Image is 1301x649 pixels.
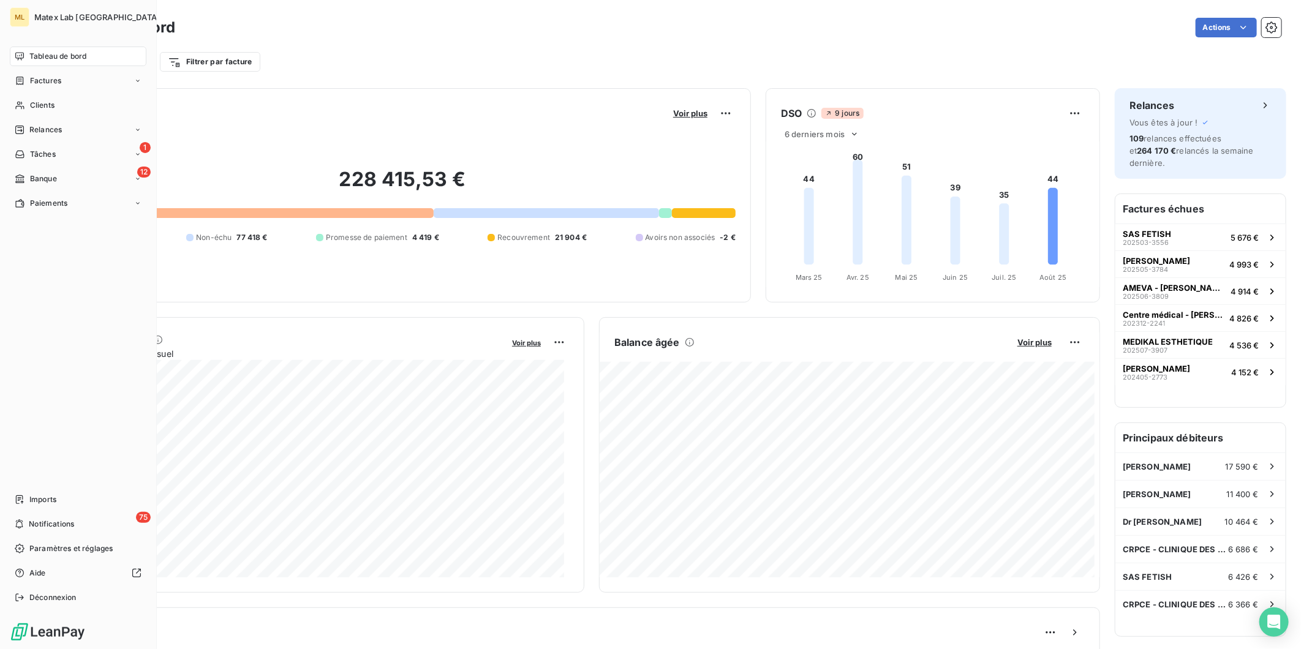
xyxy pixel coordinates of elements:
[1123,283,1226,293] span: AMEVA - [PERSON_NAME]
[30,173,57,184] span: Banque
[1115,304,1286,331] button: Centre médical - [PERSON_NAME]202312-22414 826 €
[1129,133,1254,168] span: relances effectuées et relancés la semaine dernière.
[1123,544,1228,554] span: CRPCE - CLINIQUE DES CHAMPS ELYSEES
[10,120,146,140] a: Relances
[1227,489,1259,499] span: 11 400 €
[1123,364,1190,373] span: [PERSON_NAME]
[29,568,46,579] span: Aide
[140,142,151,153] span: 1
[1259,607,1289,637] div: Open Intercom Messenger
[1123,293,1169,300] span: 202506-3809
[1225,517,1259,527] span: 10 464 €
[1123,347,1167,354] span: 202507-3907
[30,75,61,86] span: Factures
[1129,133,1144,143] span: 109
[69,347,503,360] span: Chiffre d'affaires mensuel
[614,335,680,350] h6: Balance âgée
[326,232,407,243] span: Promesse de paiement
[1229,340,1259,350] span: 4 536 €
[1196,18,1257,37] button: Actions
[29,51,86,62] span: Tableau de bord
[1129,118,1198,127] span: Vous êtes à jour !
[497,232,550,243] span: Recouvrement
[30,149,56,160] span: Tâches
[1115,423,1286,452] h6: Principaux débiteurs
[412,232,439,243] span: 4 419 €
[1129,98,1174,113] h6: Relances
[10,563,146,583] a: Aide
[1123,517,1202,527] span: Dr [PERSON_NAME]
[10,71,146,91] a: Factures
[1115,250,1286,277] button: [PERSON_NAME]202505-37844 993 €
[30,100,55,111] span: Clients
[29,124,62,135] span: Relances
[10,622,86,642] img: Logo LeanPay
[1115,194,1286,223] h6: Factures échues
[10,144,146,164] a: 1Tâches
[10,539,146,558] a: Paramètres et réglages
[160,52,260,72] button: Filtrer par facture
[29,494,56,505] span: Imports
[1017,337,1052,347] span: Voir plus
[10,169,146,189] a: 12Banque
[1115,331,1286,358] button: MEDIKAL ESTHETIQUE202507-39074 536 €
[34,12,160,22] span: Matex Lab [GEOGRAPHIC_DATA]
[137,167,151,178] span: 12
[1228,572,1259,582] span: 6 426 €
[943,273,968,282] tspan: Juin 25
[1229,260,1259,269] span: 4 993 €
[1014,337,1055,348] button: Voir plus
[992,273,1016,282] tspan: Juil. 25
[1137,146,1176,156] span: 264 170 €
[1123,320,1165,327] span: 202312-2241
[136,512,151,523] span: 75
[1115,358,1286,385] button: [PERSON_NAME]202405-27734 152 €
[1123,229,1171,239] span: SAS FETISH
[1123,239,1169,246] span: 202503-3556
[29,543,113,554] span: Paramètres et réglages
[1123,337,1213,347] span: MEDIKAL ESTHETIQUE
[646,232,715,243] span: Avoirs non associés
[512,339,541,347] span: Voir plus
[236,232,267,243] span: 77 418 €
[30,198,67,209] span: Paiements
[29,519,74,530] span: Notifications
[1226,462,1259,471] span: 17 590 €
[508,337,545,348] button: Voir plus
[69,167,736,204] h2: 228 415,53 €
[1228,599,1259,609] span: 6 366 €
[1123,599,1228,609] span: CRPCE - CLINIQUE DES CHAMPS ELYSEES
[1123,489,1191,499] span: [PERSON_NAME]
[785,129,845,139] span: 6 derniers mois
[1123,462,1191,471] span: [PERSON_NAME]
[10,47,146,66] a: Tableau de bord
[1123,310,1224,320] span: Centre médical - [PERSON_NAME]
[1039,273,1066,282] tspan: Août 25
[1123,256,1190,266] span: [PERSON_NAME]
[1229,313,1259,323] span: 4 826 €
[1228,544,1259,554] span: 6 686 €
[796,273,823,282] tspan: Mars 25
[1115,223,1286,250] button: SAS FETISH202503-35565 676 €
[1123,373,1167,381] span: 202405-2773
[720,232,736,243] span: -2 €
[1123,266,1168,273] span: 202505-3784
[10,193,146,213] a: Paiements
[196,232,232,243] span: Non-échu
[1115,277,1286,304] button: AMEVA - [PERSON_NAME]202506-38094 914 €
[555,232,587,243] span: 21 904 €
[1231,287,1259,296] span: 4 914 €
[1123,572,1172,582] span: SAS FETISH
[847,273,869,282] tspan: Avr. 25
[29,592,77,603] span: Déconnexion
[1231,367,1259,377] span: 4 152 €
[781,106,802,121] h6: DSO
[10,96,146,115] a: Clients
[673,108,707,118] span: Voir plus
[821,108,863,119] span: 9 jours
[10,7,29,27] div: ML
[10,490,146,509] a: Imports
[896,273,918,282] tspan: Mai 25
[669,108,711,119] button: Voir plus
[1231,233,1259,242] span: 5 676 €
